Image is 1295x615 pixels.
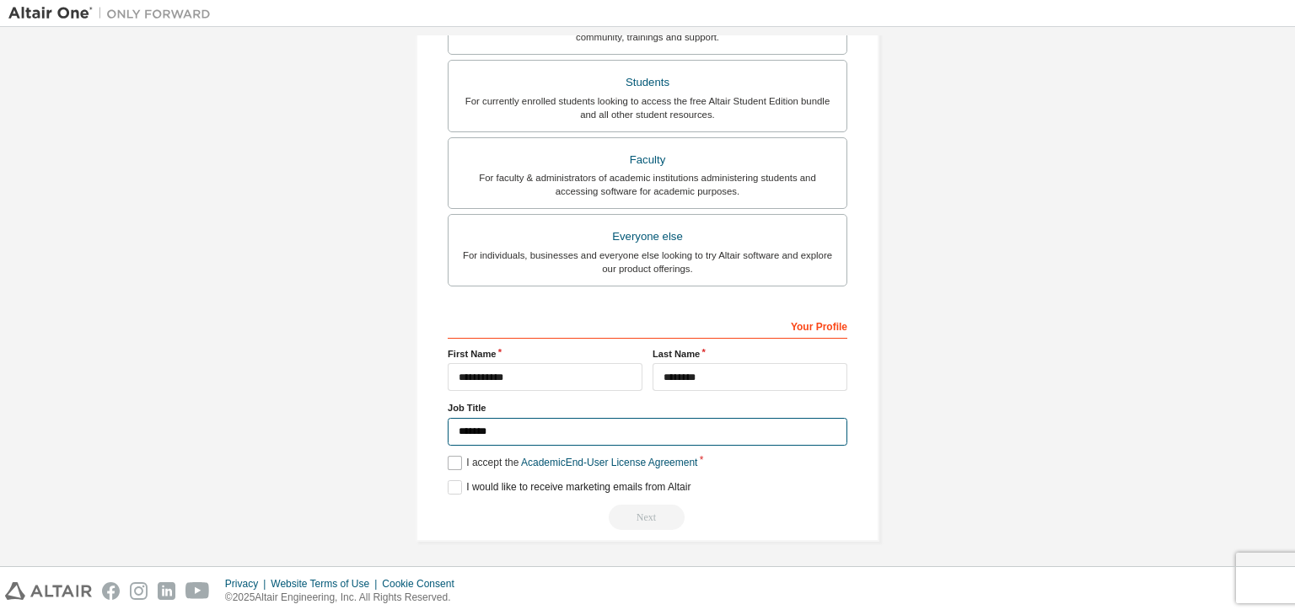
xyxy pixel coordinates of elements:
[225,591,465,605] p: © 2025 Altair Engineering, Inc. All Rights Reserved.
[521,457,697,468] a: Academic End-User License Agreement
[459,171,836,198] div: For faculty & administrators of academic institutions administering students and accessing softwa...
[8,5,219,22] img: Altair One
[382,577,464,591] div: Cookie Consent
[459,148,836,172] div: Faculty
[448,401,847,414] label: Job Title
[448,456,697,470] label: I accept the
[158,582,175,600] img: linkedin.svg
[448,347,642,361] label: First Name
[459,249,836,275] div: For individuals, businesses and everyone else looking to try Altair software and explore our prod...
[459,225,836,249] div: Everyone else
[185,582,210,600] img: youtube.svg
[448,505,847,530] div: Email already exists
[5,582,92,600] img: altair_logo.svg
[448,480,690,495] label: I would like to receive marketing emails from Altair
[102,582,120,600] img: facebook.svg
[271,577,382,591] div: Website Terms of Use
[130,582,148,600] img: instagram.svg
[459,94,836,121] div: For currently enrolled students looking to access the free Altair Student Edition bundle and all ...
[653,347,847,361] label: Last Name
[225,577,271,591] div: Privacy
[459,71,836,94] div: Students
[448,312,847,339] div: Your Profile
